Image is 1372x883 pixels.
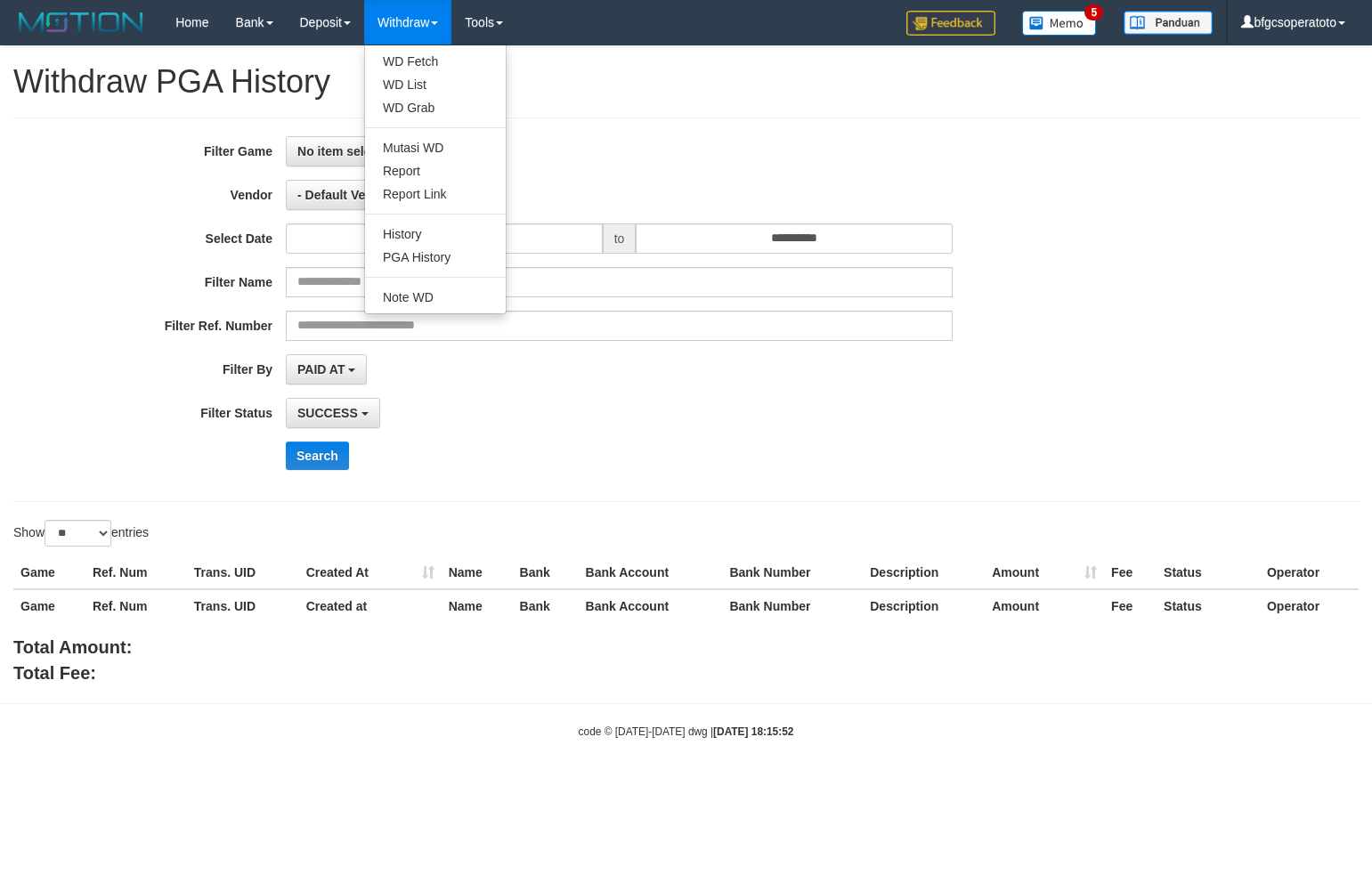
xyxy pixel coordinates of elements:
small: code © [DATE]-[DATE] dwg | [579,725,794,738]
th: Bank Account [579,589,723,622]
a: WD Grab [365,96,506,119]
th: Bank Number [722,556,863,589]
img: MOTION_logo.png [13,9,149,36]
label: Show entries [13,520,149,547]
th: Amount [985,556,1104,589]
th: Game [13,556,85,589]
button: - Default Vendor - [286,180,423,210]
th: Created At [299,556,442,589]
a: WD Fetch [365,50,506,73]
th: Description [863,556,985,589]
span: No item selected [297,144,396,158]
th: Ref. Num [85,556,187,589]
th: Fee [1104,589,1157,622]
th: Status [1157,556,1260,589]
th: Created at [299,589,442,622]
th: Amount [985,589,1104,622]
span: 5 [1084,4,1103,20]
span: SUCCESS [297,406,358,420]
th: Trans. UID [187,589,299,622]
th: Name [442,556,513,589]
th: Bank Number [722,589,863,622]
a: Note WD [365,286,506,309]
th: Fee [1104,556,1157,589]
th: Game [13,589,85,622]
th: Bank [513,589,579,622]
a: PGA History [365,246,506,269]
a: WD List [365,73,506,96]
button: No item selected [286,136,418,166]
span: to [603,223,637,254]
b: Total Amount: [13,637,132,657]
th: Status [1157,589,1260,622]
button: SUCCESS [286,398,380,428]
th: Ref. Num [85,589,187,622]
a: Mutasi WD [365,136,506,159]
a: History [365,223,506,246]
button: PAID AT [286,354,367,385]
img: Feedback.jpg [906,11,995,36]
b: Total Fee: [13,663,96,683]
th: Trans. UID [187,556,299,589]
th: Name [442,589,513,622]
th: Description [863,589,985,622]
span: - Default Vendor - [297,188,401,202]
h1: Withdraw PGA History [13,64,1359,100]
th: Operator [1260,556,1359,589]
select: Showentries [45,520,111,547]
th: Operator [1260,589,1359,622]
th: Bank [513,556,579,589]
a: Report [365,159,506,182]
img: panduan.png [1124,11,1213,35]
img: Button%20Memo.svg [1022,11,1097,36]
button: Search [286,441,349,470]
a: Report Link [365,182,506,206]
span: PAID AT [297,362,345,377]
strong: [DATE] 18:15:52 [713,725,793,738]
th: Bank Account [579,556,723,589]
